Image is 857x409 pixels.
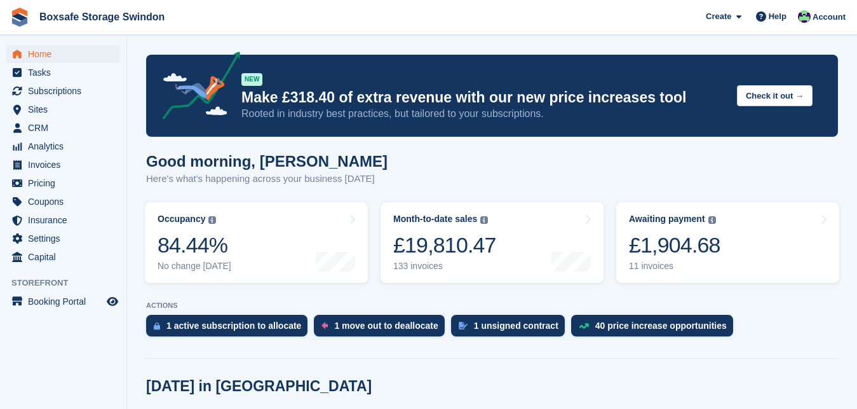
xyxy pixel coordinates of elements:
[11,277,126,289] span: Storefront
[146,153,388,170] h1: Good morning, [PERSON_NAME]
[579,323,589,329] img: price_increase_opportunities-93ffe204e8149a01c8c9dc8f82e8f89637d9d84a8eef4429ea346261dce0b2c0.svg
[334,321,438,331] div: 1 move out to deallocate
[6,293,120,310] a: menu
[241,107,727,121] p: Rooted in industry best practices, but tailored to your subscriptions.
[474,321,558,331] div: 1 unsigned contract
[158,214,205,225] div: Occupancy
[393,214,477,225] div: Month-to-date sales
[798,10,811,23] img: Kim Virabi
[146,315,314,343] a: 1 active subscription to allocate
[737,85,813,106] button: Check it out →
[6,101,120,118] a: menu
[10,8,29,27] img: stora-icon-8386f47178a22dfd0bd8f6a31ec36ba5ce8667c1dd55bd0f319d3a0aa187defe.svg
[28,101,104,118] span: Sites
[34,6,170,27] a: Boxsafe Storage Swindon
[146,378,372,395] h2: [DATE] in [GEOGRAPHIC_DATA]
[6,230,120,247] a: menu
[571,315,739,343] a: 40 price increase opportunities
[6,211,120,229] a: menu
[6,156,120,174] a: menu
[28,82,104,100] span: Subscriptions
[813,11,846,24] span: Account
[28,156,104,174] span: Invoices
[145,202,368,283] a: Occupancy 84.44% No change [DATE]
[6,248,120,266] a: menu
[616,202,839,283] a: Awaiting payment £1,904.68 11 invoices
[6,45,120,63] a: menu
[459,322,468,329] img: contract_signature_icon-13c848040528278c33f63329250d36e43548de30e8caae1d1a13099fd9432cc5.svg
[393,232,496,258] div: £19,810.47
[706,10,731,23] span: Create
[152,52,241,124] img: price-adjustments-announcement-icon-8257ccfd72463d97f412b2fc003d46551f7dbcb40ab6d574587a9cd5c0d94...
[158,261,231,272] div: No change [DATE]
[28,211,104,229] span: Insurance
[393,261,496,272] div: 133 invoices
[28,230,104,247] span: Settings
[28,293,104,310] span: Booking Portal
[6,193,120,211] a: menu
[146,172,388,186] p: Here's what's happening across your business [DATE]
[28,137,104,155] span: Analytics
[708,216,716,224] img: icon-info-grey-7440780725fd019a000dd9b08b2336e03edf1995a4989e88bcd33f0948082b44.svg
[28,248,104,266] span: Capital
[451,315,571,343] a: 1 unsigned contract
[28,174,104,192] span: Pricing
[208,216,216,224] img: icon-info-grey-7440780725fd019a000dd9b08b2336e03edf1995a4989e88bcd33f0948082b44.svg
[28,45,104,63] span: Home
[629,214,705,225] div: Awaiting payment
[321,322,328,329] img: move_outs_to_deallocate_icon-f764333ba52eb49d3ac5e1228854f67142a1ed5810a6f6cc68b1a99e826820c5.svg
[105,294,120,309] a: Preview store
[28,193,104,211] span: Coupons
[314,315,450,343] a: 1 move out to deallocate
[28,119,104,137] span: CRM
[381,202,604,283] a: Month-to-date sales £19,810.47 133 invoices
[595,321,727,331] div: 40 price increase opportunities
[629,261,720,272] div: 11 invoices
[6,137,120,155] a: menu
[6,82,120,100] a: menu
[769,10,786,23] span: Help
[629,232,720,258] div: £1,904.68
[6,174,120,192] a: menu
[28,64,104,81] span: Tasks
[158,232,231,258] div: 84.44%
[241,73,262,86] div: NEW
[146,302,838,310] p: ACTIONS
[6,119,120,137] a: menu
[241,88,727,107] p: Make £318.40 of extra revenue with our new price increases tool
[154,322,160,330] img: active_subscription_to_allocate_icon-d502201f5373d7db506a760aba3b589e785aa758c864c3986d89f69b8ff3...
[6,64,120,81] a: menu
[166,321,301,331] div: 1 active subscription to allocate
[480,216,488,224] img: icon-info-grey-7440780725fd019a000dd9b08b2336e03edf1995a4989e88bcd33f0948082b44.svg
